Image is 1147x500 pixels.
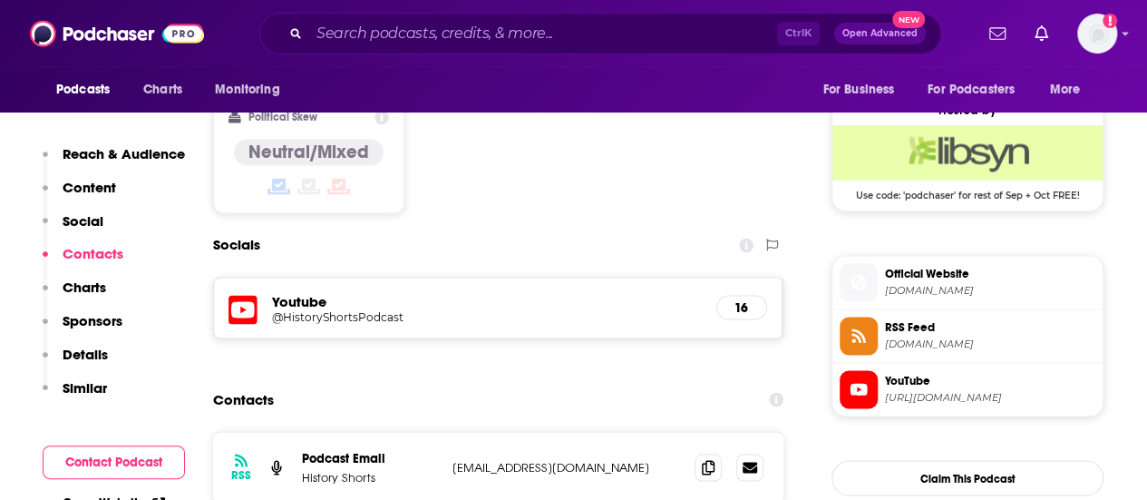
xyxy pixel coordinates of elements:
[63,212,103,230] p: Social
[452,459,680,475] p: [EMAIL_ADDRESS][DOMAIN_NAME]
[916,73,1041,107] button: open menu
[1077,14,1117,54] span: Logged in as mdekoning
[302,450,438,466] p: Podcast Email
[44,73,133,107] button: open menu
[810,73,917,107] button: open menu
[43,179,116,212] button: Content
[213,382,274,417] h2: Contacts
[63,379,107,397] p: Similar
[63,179,116,196] p: Content
[131,73,193,107] a: Charts
[248,141,369,163] h4: Neutral/Mixed
[840,317,1095,355] a: RSS Feed[DOMAIN_NAME]
[56,77,110,103] span: Podcasts
[832,180,1103,201] span: Use code: 'podchaser' for rest of Sep + Oct FREE!
[832,125,1103,180] img: Libsyn Deal: Use code: 'podchaser' for rest of Sep + Oct FREE!
[259,13,941,54] div: Search podcasts, credits, & more...
[834,23,926,44] button: Open AdvancedNew
[885,283,1095,297] span: historyshortspodcast.com
[822,77,894,103] span: For Business
[928,77,1015,103] span: For Podcasters
[30,16,204,51] img: Podchaser - Follow, Share and Rate Podcasts
[43,279,106,312] button: Charts
[63,145,185,162] p: Reach & Audience
[1103,14,1117,28] svg: Add a profile image
[43,379,107,413] button: Similar
[43,312,122,346] button: Sponsors
[777,22,820,45] span: Ctrl K
[885,390,1095,404] span: https://www.youtube.com/@HistoryShortsPodcast
[43,212,103,246] button: Social
[43,145,185,179] button: Reach & Audience
[309,19,777,48] input: Search podcasts, credits, & more...
[202,73,303,107] button: open menu
[43,245,123,279] button: Contacts
[885,372,1095,388] span: YouTube
[1050,77,1081,103] span: More
[1027,18,1055,49] a: Show notifications dropdown
[840,263,1095,301] a: Official Website[DOMAIN_NAME]
[832,125,1103,200] a: Libsyn Deal: Use code: 'podchaser' for rest of Sep + Oct FREE!
[840,370,1095,408] a: YouTube[URL][DOMAIN_NAME]
[213,228,260,262] h2: Socials
[43,346,108,379] button: Details
[831,460,1103,495] button: Claim This Podcast
[732,299,752,315] h5: 16
[885,337,1095,350] span: feeds.libsyn.com
[1077,14,1117,54] button: Show profile menu
[143,77,182,103] span: Charts
[842,29,918,38] span: Open Advanced
[885,319,1095,335] span: RSS Feed
[231,467,251,482] h3: RSS
[272,292,702,309] h5: Youtube
[63,312,122,329] p: Sponsors
[215,77,279,103] span: Monitoring
[982,18,1013,49] a: Show notifications dropdown
[272,309,562,323] h5: @HistoryShortsPodcast
[1077,14,1117,54] img: User Profile
[43,446,185,479] button: Contact Podcast
[272,309,702,323] a: @HistoryShortsPodcast
[248,111,317,123] h2: Political Skew
[1037,73,1103,107] button: open menu
[892,11,925,28] span: New
[63,346,108,363] p: Details
[885,265,1095,281] span: Official Website
[63,279,106,296] p: Charts
[63,245,123,262] p: Contacts
[302,469,438,485] p: History Shorts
